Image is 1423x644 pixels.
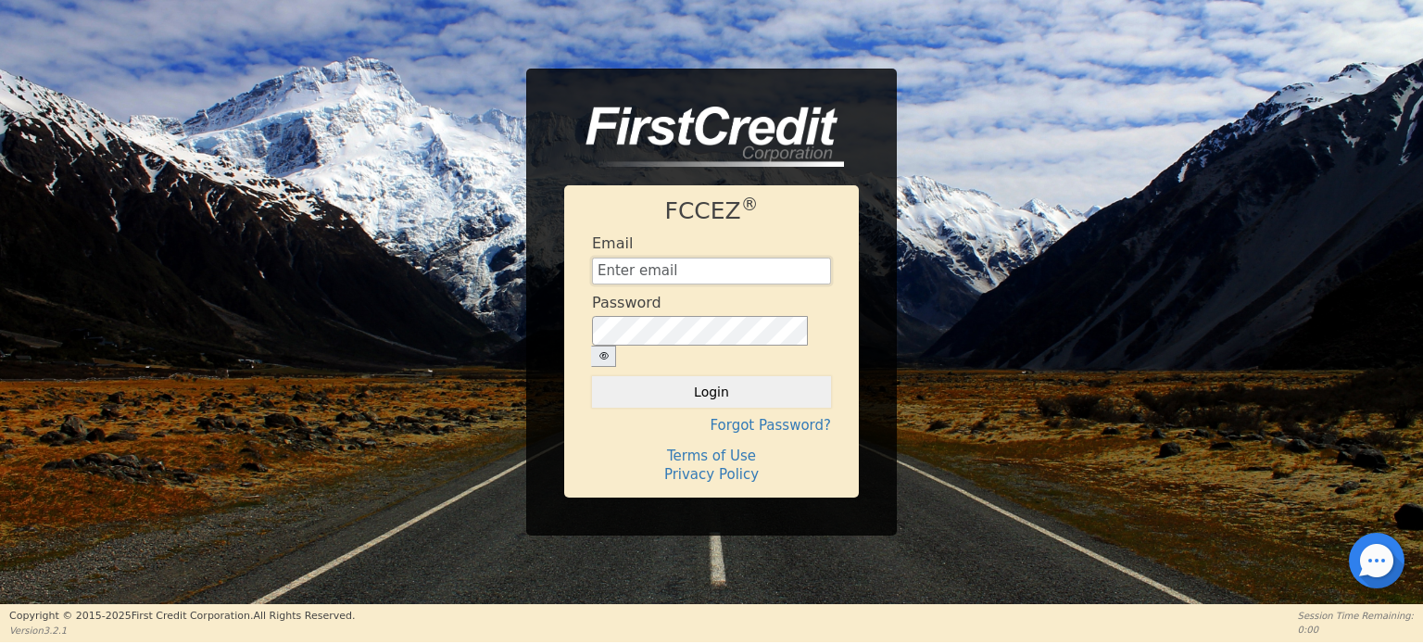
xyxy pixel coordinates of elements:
[592,448,831,464] h4: Terms of Use
[1298,623,1414,637] p: 0:00
[1298,609,1414,623] p: Session Time Remaining:
[592,316,808,346] input: password
[9,609,355,625] p: Copyright © 2015- 2025 First Credit Corporation.
[592,376,831,408] button: Login
[592,234,633,252] h4: Email
[592,294,661,311] h4: Password
[592,466,831,483] h4: Privacy Policy
[592,258,831,285] input: Enter email
[564,107,844,168] img: logo-CMu_cnol.png
[592,417,831,434] h4: Forgot Password?
[741,195,759,214] sup: ®
[9,624,355,638] p: Version 3.2.1
[253,610,355,622] span: All Rights Reserved.
[592,197,831,225] h1: FCCEZ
